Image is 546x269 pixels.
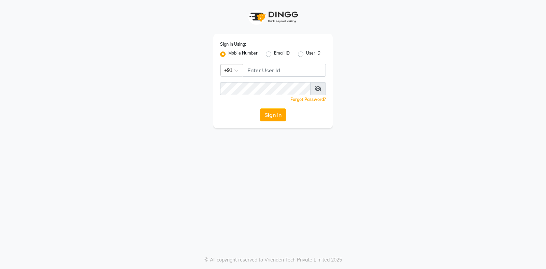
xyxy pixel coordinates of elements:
a: Forgot Password? [290,97,326,102]
label: User ID [306,50,320,58]
label: Email ID [274,50,290,58]
input: Username [220,82,311,95]
input: Username [243,64,326,77]
label: Mobile Number [228,50,258,58]
label: Sign In Using: [220,41,246,47]
img: logo1.svg [246,7,300,27]
button: Sign In [260,108,286,121]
